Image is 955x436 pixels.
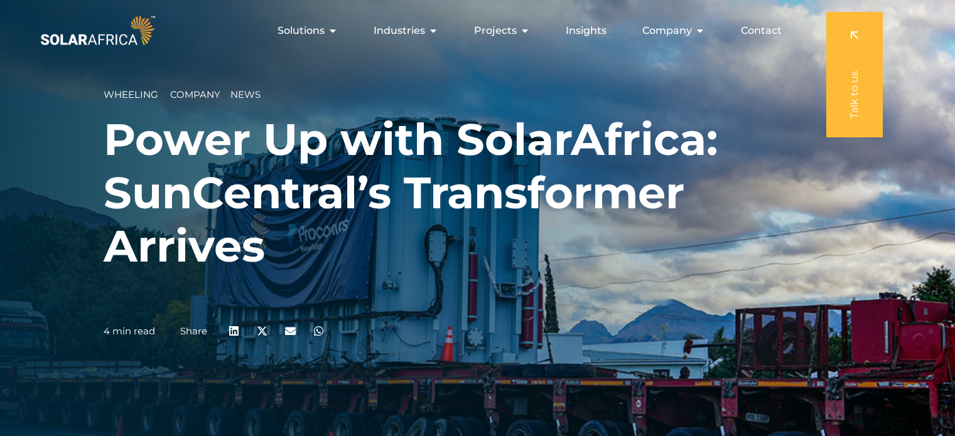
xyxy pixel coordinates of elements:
div: Share on whatsapp [305,317,333,345]
span: Wheeling [104,88,158,100]
div: Menu Toggle [158,18,792,43]
div: Share on x-twitter [248,317,276,345]
a: Insights [566,23,607,38]
nav: Menu [158,18,792,43]
span: Solutions [278,23,325,38]
h1: Power Up with SolarAfrica: SunCentral’s Transformer Arrives [104,113,851,273]
a: Share [180,325,207,337]
p: 4 min read [104,326,155,337]
span: News [230,88,261,100]
span: Industries [374,23,425,38]
span: __ [220,88,230,100]
span: Company [642,23,692,38]
div: Share on email [276,317,305,345]
div: Share on linkedin [220,317,248,345]
span: Projects [474,23,517,38]
span: Company [170,88,220,100]
a: Contact [741,23,782,38]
